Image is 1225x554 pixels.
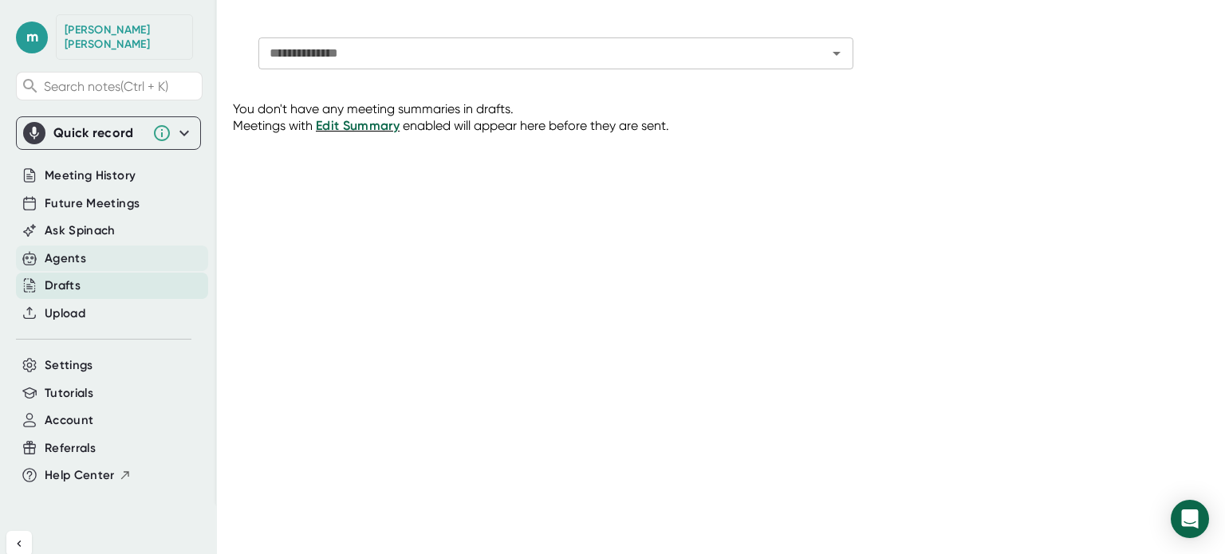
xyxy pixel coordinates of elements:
[316,116,400,136] button: Edit Summary
[45,167,136,185] button: Meeting History
[45,194,140,213] button: Future Meetings
[16,22,48,53] span: m
[23,117,194,149] div: Quick record
[45,249,86,268] button: Agents
[65,23,184,51] div: Mary Ramsey
[316,118,400,133] span: Edit Summary
[45,466,132,485] button: Help Center
[53,125,144,141] div: Quick record
[45,384,93,403] button: Tutorials
[1171,500,1209,538] div: Open Intercom Messenger
[825,42,848,65] button: Open
[45,305,85,323] button: Upload
[44,79,198,94] span: Search notes (Ctrl + K)
[45,356,93,375] button: Settings
[45,466,115,485] span: Help Center
[45,439,96,458] button: Referrals
[45,277,81,295] button: Drafts
[45,222,116,240] button: Ask Spinach
[45,411,93,430] button: Account
[233,101,1225,136] div: You don't have any meeting summaries in drafts. Meetings with enabled will appear here before the...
